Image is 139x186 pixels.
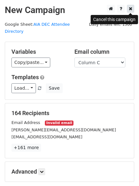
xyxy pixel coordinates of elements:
a: Daily emails left: 1500 [87,22,134,27]
h2: New Campaign [5,5,134,16]
button: Save [46,83,62,93]
h5: Advanced [11,168,128,175]
small: Google Sheet: [5,22,70,34]
span: Daily emails left: 1500 [87,21,134,28]
small: [PERSON_NAME][EMAIL_ADDRESS][DOMAIN_NAME] [11,127,116,132]
h5: Variables [11,48,65,55]
small: Invalid email [45,121,73,126]
h5: 164 Recipients [11,110,128,117]
div: Cancel this campaign [91,15,138,24]
a: Load... [11,83,36,93]
a: AIA DEC Attendee Directory [5,22,70,34]
a: Templates [11,74,39,80]
h5: Email column [74,48,128,55]
a: +161 more [11,144,41,152]
small: Email Address [11,120,40,125]
iframe: Chat Widget [107,155,139,186]
small: [EMAIL_ADDRESS][DOMAIN_NAME] [11,134,82,139]
a: Copy/paste... [11,58,50,67]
